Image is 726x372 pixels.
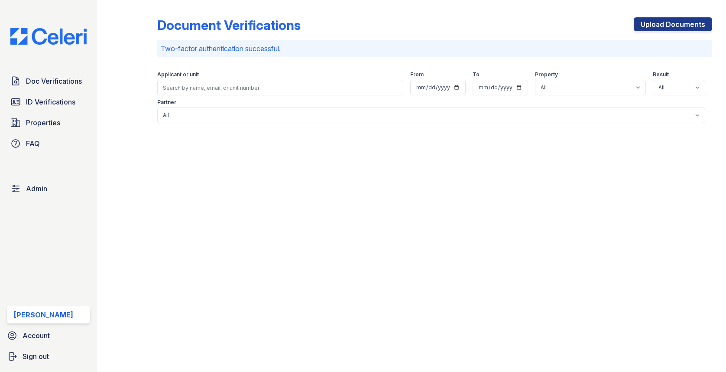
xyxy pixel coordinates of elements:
p: Two-factor authentication successful. [161,43,709,54]
input: Search by name, email, or unit number [157,80,403,95]
div: [PERSON_NAME] [14,310,73,320]
span: Doc Verifications [26,76,82,86]
a: ID Verifications [7,93,90,111]
span: Properties [26,117,60,128]
a: Doc Verifications [7,72,90,90]
a: Upload Documents [634,17,712,31]
a: Account [3,327,94,344]
label: Applicant or unit [157,71,199,78]
a: Properties [7,114,90,131]
label: To [473,71,480,78]
span: Admin [26,183,47,194]
span: Account [23,330,50,341]
a: FAQ [7,135,90,152]
label: Result [653,71,669,78]
label: From [410,71,424,78]
span: ID Verifications [26,97,75,107]
div: Document Verifications [157,17,301,33]
img: CE_Logo_Blue-a8612792a0a2168367f1c8372b55b34899dd931a85d93a1a3d3e32e68fde9ad4.png [3,28,94,45]
label: Property [535,71,558,78]
span: Sign out [23,351,49,362]
a: Admin [7,180,90,197]
span: FAQ [26,138,40,149]
label: Partner [157,99,176,106]
a: Sign out [3,348,94,365]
